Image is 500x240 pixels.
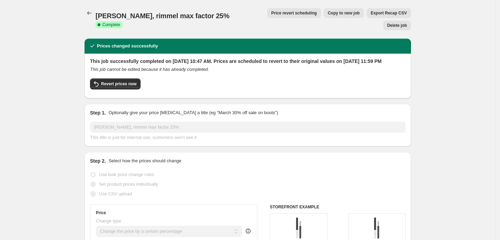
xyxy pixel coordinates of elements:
[101,81,136,87] span: Revert prices now
[271,10,317,16] span: Price revert scheduling
[102,22,120,28] span: Complete
[371,10,407,16] span: Export Recap CSV
[387,23,407,28] span: Delete job
[96,12,230,20] span: [PERSON_NAME], rimmel max factor 25%
[90,67,209,72] i: This job cannot be edited because it has already completed.
[96,218,121,223] span: Change type
[109,109,278,116] p: Optionally give your price [MEDICAL_DATA] a title (eg "March 30% off sale on boots")
[270,204,405,210] h6: STOREFRONT EXAMPLE
[90,135,197,140] span: This title is just for internal use, customers won't see it
[328,10,360,16] span: Copy to new job
[367,8,411,18] button: Export Recap CSV
[109,157,181,164] p: Select how the prices should change
[90,122,405,133] input: 30% off holiday sale
[324,8,364,18] button: Copy to new job
[245,228,252,234] div: help
[97,43,158,50] h2: Prices changed successfully
[85,8,94,18] button: Price change jobs
[267,8,321,18] button: Price revert scheduling
[99,191,132,196] span: Use CSV upload
[90,109,106,116] h2: Step 1.
[383,21,411,30] button: Delete job
[90,58,405,65] h2: This job successfully completed on [DATE] 10:47 AM. Prices are scheduled to revert to their origi...
[90,157,106,164] h2: Step 2.
[90,78,141,89] button: Revert prices now
[99,172,154,177] span: Use bulk price change rules
[96,210,106,216] h3: Price
[99,182,158,187] span: Set product prices individually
